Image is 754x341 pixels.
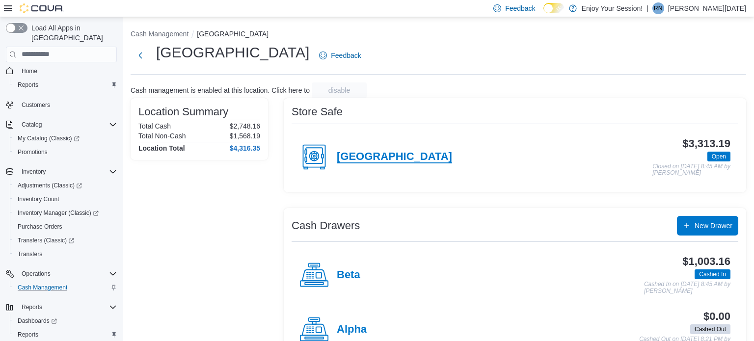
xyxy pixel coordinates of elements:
[646,2,648,14] p: |
[312,82,367,98] button: disable
[14,193,117,205] span: Inventory Count
[331,51,361,60] span: Feedback
[707,152,730,161] span: Open
[22,303,42,311] span: Reports
[18,223,62,231] span: Purchase Orders
[27,23,117,43] span: Load All Apps in [GEOGRAPHIC_DATA]
[690,324,730,334] span: Cashed Out
[505,3,535,13] span: Feedback
[10,145,121,159] button: Promotions
[10,131,121,145] a: My Catalog (Classic)
[18,209,99,217] span: Inventory Manager (Classic)
[677,216,738,236] button: New Drawer
[2,64,121,78] button: Home
[138,132,186,140] h6: Total Non-Cash
[18,119,117,131] span: Catalog
[20,3,64,13] img: Cova
[644,281,730,294] p: Cashed In on [DATE] 8:45 AM by [PERSON_NAME]
[14,282,117,293] span: Cash Management
[14,282,71,293] a: Cash Management
[22,121,42,129] span: Catalog
[18,148,48,156] span: Promotions
[695,221,732,231] span: New Drawer
[14,132,83,144] a: My Catalog (Classic)
[695,269,730,279] span: Cashed In
[22,270,51,278] span: Operations
[14,193,63,205] a: Inventory Count
[230,122,260,130] p: $2,748.16
[18,182,82,189] span: Adjustments (Classic)
[230,144,260,152] h4: $4,316.35
[14,221,117,233] span: Purchase Orders
[337,269,360,282] h4: Beta
[14,248,46,260] a: Transfers
[10,179,121,192] a: Adjustments (Classic)
[582,2,643,14] p: Enjoy Your Session!
[14,315,61,327] a: Dashboards
[10,220,121,234] button: Purchase Orders
[14,248,117,260] span: Transfers
[10,78,121,92] button: Reports
[703,311,730,322] h3: $0.00
[654,2,662,14] span: RN
[230,132,260,140] p: $1,568.19
[695,325,726,334] span: Cashed Out
[14,207,103,219] a: Inventory Manager (Classic)
[10,281,121,294] button: Cash Management
[14,79,117,91] span: Reports
[131,86,310,94] p: Cash management is enabled at this location. Click here to
[2,165,121,179] button: Inventory
[14,329,117,341] span: Reports
[668,2,746,14] p: [PERSON_NAME][DATE]
[18,65,41,77] a: Home
[18,119,46,131] button: Catalog
[18,195,59,203] span: Inventory Count
[197,30,269,38] button: [GEOGRAPHIC_DATA]
[10,192,121,206] button: Inventory Count
[18,134,80,142] span: My Catalog (Classic)
[138,122,171,130] h6: Total Cash
[315,46,365,65] a: Feedback
[10,314,121,328] a: Dashboards
[14,221,66,233] a: Purchase Orders
[2,267,121,281] button: Operations
[18,317,57,325] span: Dashboards
[337,151,452,163] h4: [GEOGRAPHIC_DATA]
[18,250,42,258] span: Transfers
[131,46,150,65] button: Next
[2,98,121,112] button: Customers
[14,235,117,246] span: Transfers (Classic)
[18,268,117,280] span: Operations
[652,163,730,177] p: Closed on [DATE] 8:45 AM by [PERSON_NAME]
[14,79,42,91] a: Reports
[14,180,86,191] a: Adjustments (Classic)
[18,236,74,244] span: Transfers (Classic)
[14,180,117,191] span: Adjustments (Classic)
[131,29,746,41] nav: An example of EuiBreadcrumbs
[2,118,121,131] button: Catalog
[18,301,46,313] button: Reports
[14,146,117,158] span: Promotions
[682,138,730,150] h3: $3,313.19
[14,329,42,341] a: Reports
[18,99,117,111] span: Customers
[14,315,117,327] span: Dashboards
[18,331,38,339] span: Reports
[652,2,664,14] div: Renee Noel
[131,30,188,38] button: Cash Management
[18,81,38,89] span: Reports
[138,106,228,118] h3: Location Summary
[18,166,117,178] span: Inventory
[10,206,121,220] a: Inventory Manager (Classic)
[14,235,78,246] a: Transfers (Classic)
[22,101,50,109] span: Customers
[712,152,726,161] span: Open
[18,268,54,280] button: Operations
[18,284,67,291] span: Cash Management
[14,146,52,158] a: Promotions
[138,144,185,152] h4: Location Total
[292,106,343,118] h3: Store Safe
[292,220,360,232] h3: Cash Drawers
[2,300,121,314] button: Reports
